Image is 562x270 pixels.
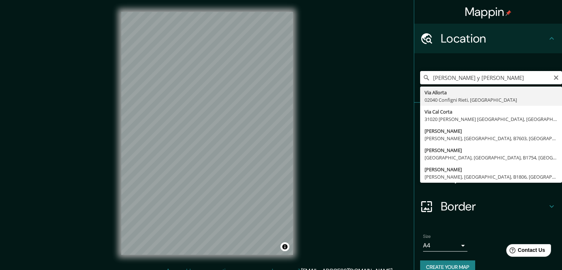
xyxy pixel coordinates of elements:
[280,242,289,251] button: Toggle attribution
[425,127,558,135] div: [PERSON_NAME]
[441,31,547,46] h4: Location
[496,241,554,262] iframe: Help widget launcher
[425,108,558,115] div: Via Cal Corta
[414,103,562,132] div: Pins
[423,233,431,240] label: Size
[441,199,547,214] h4: Border
[505,10,511,16] img: pin-icon.png
[425,89,558,96] div: Via Allorta
[414,132,562,162] div: Style
[423,240,467,252] div: A4
[465,4,512,19] h4: Mappin
[425,154,558,161] div: [GEOGRAPHIC_DATA], [GEOGRAPHIC_DATA], B1754, [GEOGRAPHIC_DATA]
[425,135,558,142] div: [PERSON_NAME], [GEOGRAPHIC_DATA], B7603, [GEOGRAPHIC_DATA]
[414,24,562,53] div: Location
[553,74,559,81] button: Clear
[420,71,562,84] input: Pick your city or area
[414,192,562,221] div: Border
[425,166,558,173] div: [PERSON_NAME]
[425,173,558,180] div: [PERSON_NAME], [GEOGRAPHIC_DATA], B1806, [GEOGRAPHIC_DATA]
[425,115,558,123] div: 31020 [PERSON_NAME] [GEOGRAPHIC_DATA], [GEOGRAPHIC_DATA]
[425,146,558,154] div: [PERSON_NAME]
[441,169,547,184] h4: Layout
[425,96,558,104] div: 02040 Configni Rieti, [GEOGRAPHIC_DATA]
[121,12,293,255] canvas: Map
[414,162,562,192] div: Layout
